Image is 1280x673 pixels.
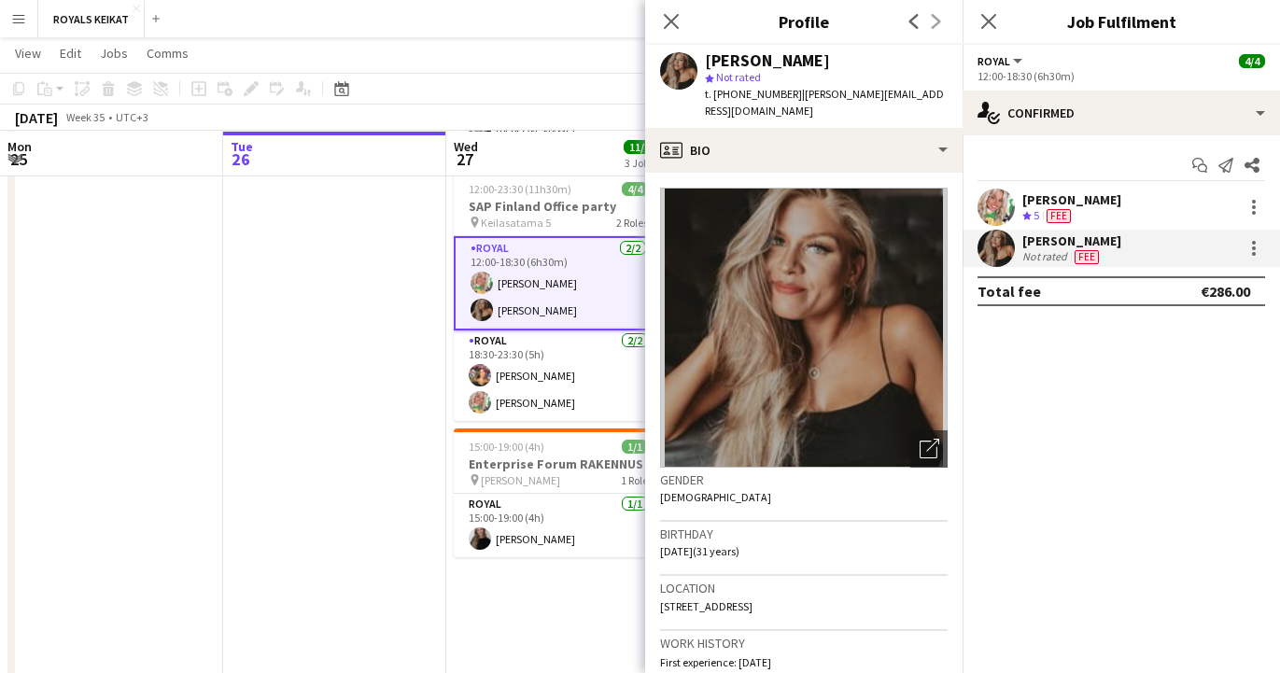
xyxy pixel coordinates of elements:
[660,544,739,558] span: [DATE] (31 years)
[231,138,253,155] span: Tue
[660,526,948,542] h3: Birthday
[705,87,802,101] span: t. [PHONE_NUMBER]
[5,148,32,170] span: 25
[454,138,478,155] span: Wed
[978,282,1041,301] div: Total fee
[910,430,948,468] div: Open photos pop-in
[116,110,148,124] div: UTC+3
[92,41,135,65] a: Jobs
[716,70,761,84] span: Not rated
[622,440,648,454] span: 1/1
[38,1,145,37] button: ROYALS KEIKAT
[1022,249,1071,264] div: Not rated
[660,490,771,504] span: [DEMOGRAPHIC_DATA]
[1239,54,1265,68] span: 4/4
[624,140,661,154] span: 11/11
[1043,208,1075,224] div: Crew has different fees then in role
[481,473,560,487] span: [PERSON_NAME]
[963,91,1280,135] div: Confirmed
[645,9,963,34] h3: Profile
[660,635,948,652] h3: Work history
[1034,208,1039,222] span: 5
[454,198,663,215] h3: SAP Finland Office party
[454,236,663,330] app-card-role: Royal2/212:00-18:30 (6h30m)[PERSON_NAME][PERSON_NAME]
[705,52,830,69] div: [PERSON_NAME]
[481,216,551,230] span: Keilasatama 5
[15,108,58,127] div: [DATE]
[451,148,478,170] span: 27
[469,440,544,454] span: 15:00-19:00 (4h)
[52,41,89,65] a: Edit
[7,41,49,65] a: View
[963,9,1280,34] h3: Job Fulfilment
[1022,191,1121,208] div: [PERSON_NAME]
[147,45,189,62] span: Comms
[228,148,253,170] span: 26
[15,45,41,62] span: View
[978,54,1010,68] span: Royal
[616,216,648,230] span: 2 Roles
[62,110,108,124] span: Week 35
[705,87,944,118] span: | [PERSON_NAME][EMAIL_ADDRESS][DOMAIN_NAME]
[454,171,663,421] app-job-card: 12:00-23:30 (11h30m)4/4SAP Finland Office party Keilasatama 52 RolesRoyal2/212:00-18:30 (6h30m)[P...
[469,182,571,196] span: 12:00-23:30 (11h30m)
[454,428,663,557] app-job-card: 15:00-19:00 (4h)1/1Enterprise Forum RAKENNUS [PERSON_NAME]1 RoleRoyal1/115:00-19:00 (4h)[PERSON_N...
[1022,232,1121,249] div: [PERSON_NAME]
[1047,209,1071,223] span: Fee
[100,45,128,62] span: Jobs
[622,182,648,196] span: 4/4
[625,156,660,170] div: 3 Jobs
[645,128,963,173] div: Bio
[660,655,948,669] p: First experience: [DATE]
[621,473,648,487] span: 1 Role
[60,45,81,62] span: Edit
[454,330,663,421] app-card-role: Royal2/218:30-23:30 (5h)[PERSON_NAME][PERSON_NAME]
[978,69,1265,83] div: 12:00-18:30 (6h30m)
[1075,250,1099,264] span: Fee
[1071,249,1103,264] div: Crew has different fees then in role
[454,456,663,472] h3: Enterprise Forum RAKENNUS
[660,471,948,488] h3: Gender
[978,54,1025,68] button: Royal
[139,41,196,65] a: Comms
[1201,282,1250,301] div: €286.00
[660,599,753,613] span: [STREET_ADDRESS]
[660,580,948,596] h3: Location
[454,494,663,557] app-card-role: Royal1/115:00-19:00 (4h)[PERSON_NAME]
[7,138,32,155] span: Mon
[660,188,948,468] img: Crew avatar or photo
